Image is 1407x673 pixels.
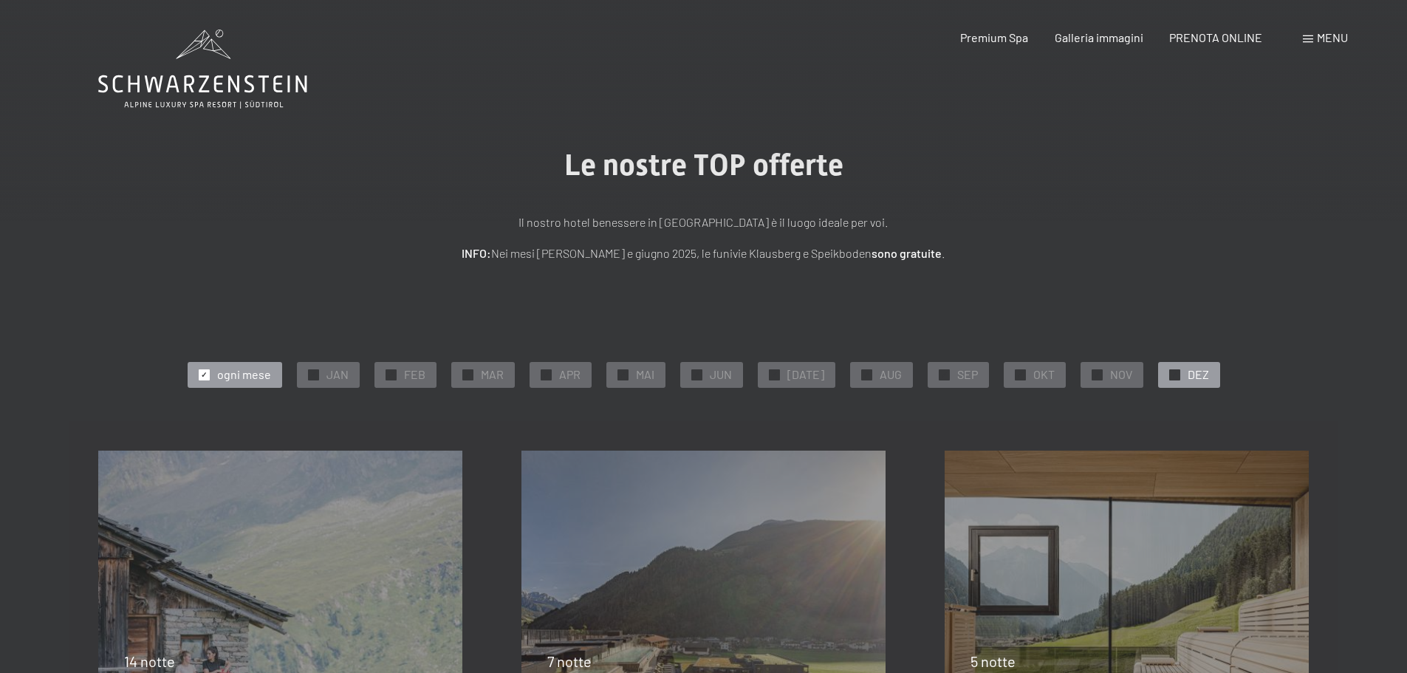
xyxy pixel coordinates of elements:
[1033,366,1055,383] span: OKT
[462,246,491,260] strong: INFO:
[970,652,1016,670] span: 5 notte
[620,369,626,380] span: ✓
[1094,369,1100,380] span: ✓
[547,652,592,670] span: 7 notte
[335,244,1073,263] p: Nei mesi [PERSON_NAME] e giugno 2025, le funivie Klausberg e Speikboden .
[1171,369,1177,380] span: ✓
[771,369,777,380] span: ✓
[787,366,824,383] span: [DATE]
[481,366,504,383] span: MAR
[957,366,978,383] span: SEP
[543,369,549,380] span: ✓
[1169,30,1262,44] a: PRENOTA ONLINE
[1188,366,1209,383] span: DEZ
[564,148,843,182] span: Le nostre TOP offerte
[559,366,581,383] span: APR
[465,369,470,380] span: ✓
[201,369,207,380] span: ✓
[310,369,316,380] span: ✓
[863,369,869,380] span: ✓
[710,366,732,383] span: JUN
[326,366,349,383] span: JAN
[124,652,175,670] span: 14 notte
[941,369,947,380] span: ✓
[217,366,271,383] span: ogni mese
[1017,369,1023,380] span: ✓
[1110,366,1132,383] span: NOV
[872,246,942,260] strong: sono gratuite
[1317,30,1348,44] span: Menu
[960,30,1028,44] a: Premium Spa
[335,213,1073,232] p: Il nostro hotel benessere in [GEOGRAPHIC_DATA] è il luogo ideale per voi.
[880,366,902,383] span: AUG
[388,369,394,380] span: ✓
[1055,30,1143,44] a: Galleria immagini
[694,369,699,380] span: ✓
[404,366,425,383] span: FEB
[636,366,654,383] span: MAI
